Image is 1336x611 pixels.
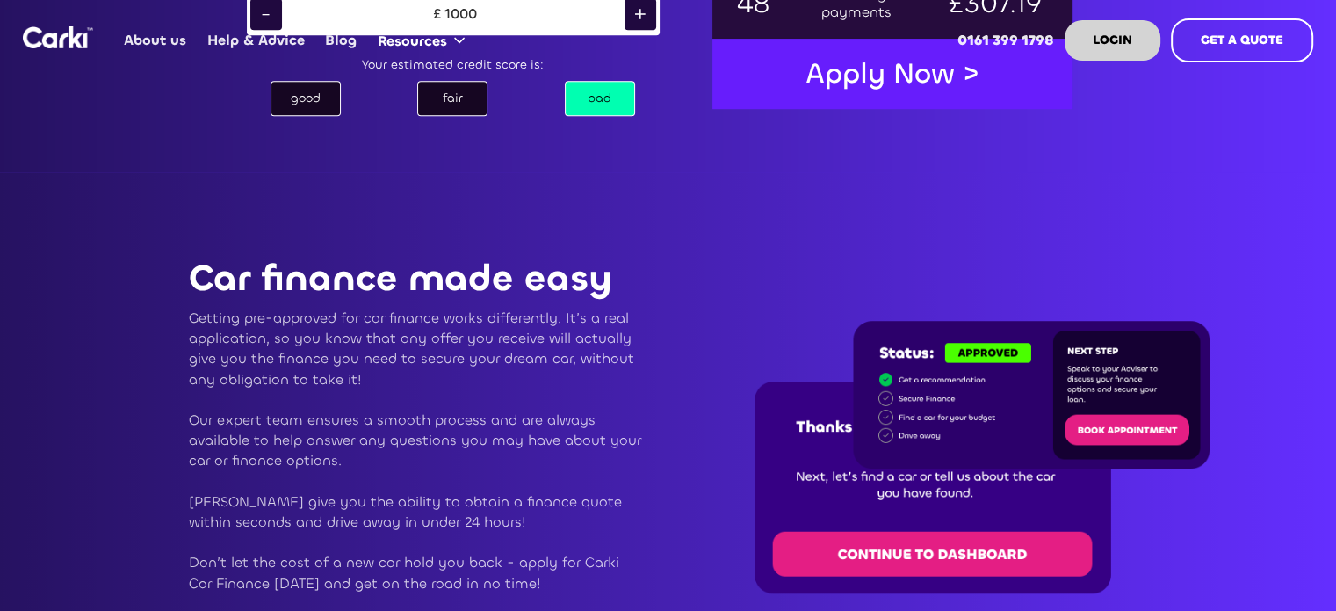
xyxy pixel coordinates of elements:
[315,6,367,75] a: Blog
[1201,32,1283,48] strong: GET A QUOTE
[948,6,1065,75] a: 0161 399 1798
[23,26,93,48] img: Logo
[1171,18,1313,62] a: GET A QUOTE
[378,32,447,51] div: Resources
[197,6,314,75] a: Help & Advice
[114,6,197,75] a: About us
[1093,32,1132,48] strong: LOGIN
[367,7,482,74] div: Resources
[23,26,93,48] a: home
[957,31,1054,49] strong: 0161 399 1798
[189,258,644,299] p: Car finance made easy
[1065,20,1160,61] a: LOGIN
